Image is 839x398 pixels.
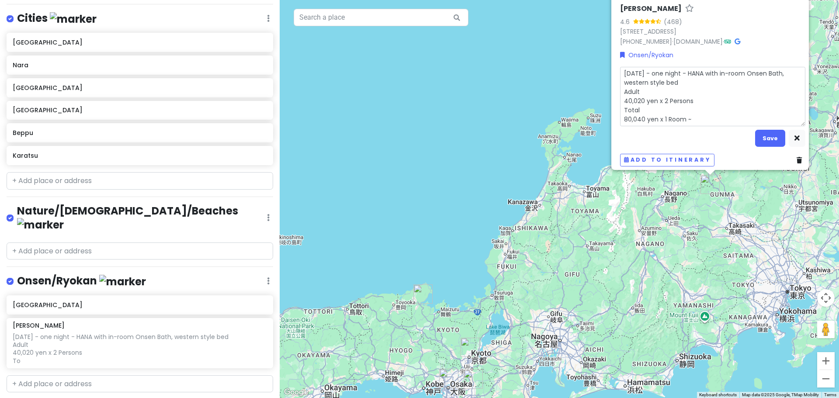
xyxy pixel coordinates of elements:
[13,61,267,69] h6: Nara
[620,50,673,59] a: Onsen/Ryokan
[17,204,267,232] h4: Nature/[DEMOGRAPHIC_DATA]/Beaches
[735,38,740,44] i: Google Maps
[620,67,805,126] textarea: [DATE] - one night - HANA with in-room Onsen Bath, western style bed Adult 40,020 yen x 2 Persons...
[620,37,672,45] a: [PHONE_NUMBER]
[817,370,835,388] button: Zoom out
[13,38,267,46] h6: [GEOGRAPHIC_DATA]
[817,289,835,307] button: Map camera controls
[824,392,836,397] a: Terms (opens in new tab)
[17,218,64,232] img: marker
[13,322,65,329] h6: [PERSON_NAME]
[17,274,146,288] h4: Onsen/Ryokan
[460,366,486,392] div: Nara
[17,11,97,26] h4: Cities
[13,301,267,309] h6: [GEOGRAPHIC_DATA]
[685,4,694,13] a: Star place
[7,242,273,260] input: + Add place or address
[755,130,785,147] button: Save
[436,365,462,391] div: Osaka
[620,17,633,26] div: 4.6
[13,106,267,114] h6: [GEOGRAPHIC_DATA]
[13,152,267,159] h6: Karatsu
[620,154,714,166] button: Add to itinerary
[99,275,146,288] img: marker
[699,392,737,398] button: Keyboard shortcuts
[13,129,267,137] h6: Beppu
[282,387,311,398] img: Google
[817,321,835,338] button: Drag Pegman onto the map to open Street View
[620,27,676,36] a: [STREET_ADDRESS]
[817,352,835,370] button: Zoom in
[282,387,311,398] a: Open this area in Google Maps (opens a new window)
[13,333,267,365] div: [DATE] - one night - HANA with in-room Onsen Bath, western style bed Adult 40,020 yen x 2 Persons To
[410,281,436,307] div: Hotel Kitanoya
[620,4,805,46] div: · ·
[664,17,682,26] div: (468)
[724,38,731,44] i: Tripadvisor
[697,171,723,197] div: Kashiwaya Ryokan
[50,12,97,26] img: marker
[7,375,273,393] input: + Add place or address
[7,172,273,190] input: + Add place or address
[13,84,267,92] h6: [GEOGRAPHIC_DATA]
[673,37,723,45] a: [DOMAIN_NAME]
[457,334,483,360] div: Kyoto
[797,155,805,165] a: Delete place
[742,392,819,397] span: Map data ©2025 Google, TMap Mobility
[620,4,682,13] h6: [PERSON_NAME]
[294,9,468,26] input: Search a place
